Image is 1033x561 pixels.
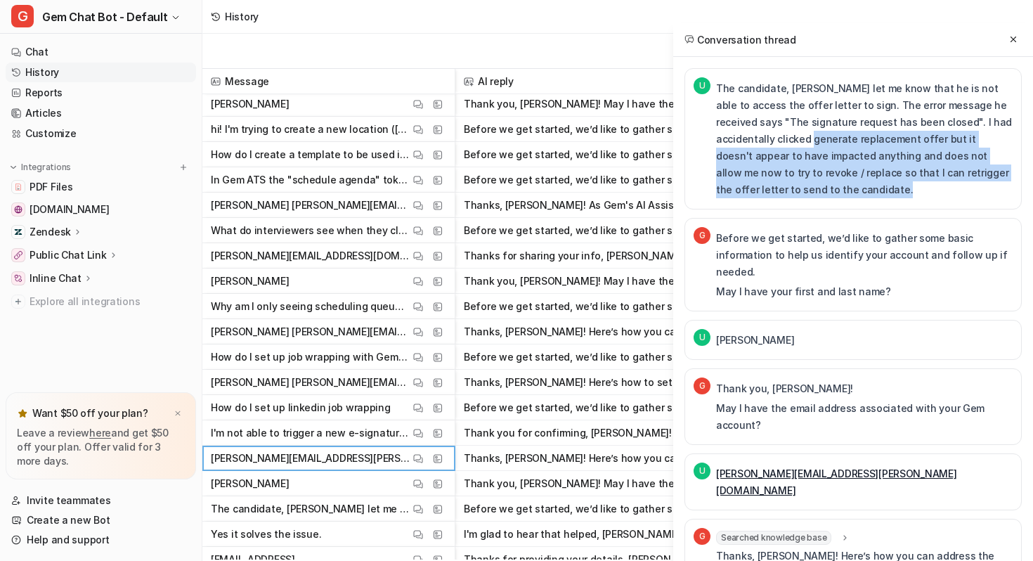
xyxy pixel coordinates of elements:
[464,496,738,522] button: Before we get started, we’d like to gather some basic information to help us identify your accoun...
[694,378,710,394] span: G
[89,427,111,439] a: here
[464,117,738,142] button: Before we get started, we’d like to gather some basic information to help us identify your accoun...
[6,491,196,510] a: Invite teammates
[694,528,710,545] span: G
[464,319,738,344] button: Thanks, [PERSON_NAME]! Here’s how you can set up job wrapping with Gem ATS: **LinkedIn Job Wrappi...
[6,124,196,143] a: Customize
[211,471,289,496] p: [PERSON_NAME]
[211,193,410,218] p: [PERSON_NAME] [PERSON_NAME][EMAIL_ADDRESS][PERSON_NAME][DOMAIN_NAME]
[178,162,188,172] img: menu_add.svg
[694,463,710,479] span: U
[6,510,196,530] a: Create a new Bot
[211,395,391,420] p: How do I set up linkedin job wrapping
[208,69,449,94] span: Message
[464,370,738,395] button: Thanks, [PERSON_NAME]! Here’s how to set up LinkedIn job wrapping in Gem ATS: 1. Get your Gem job...
[716,380,1013,397] p: Thank you, [PERSON_NAME]!
[211,269,289,294] p: [PERSON_NAME]
[464,193,738,218] button: Thanks, [PERSON_NAME]! As Gem's AI Assistant, I'm here to help with your product questions. When ...
[211,420,410,446] p: I'm not able to trigger a new e-signature request and will need a support ticket
[6,200,196,219] a: status.gem.com[DOMAIN_NAME]
[211,218,410,243] p: What do interviewers see when they click the scorecard link
[14,228,22,236] img: Zendesk
[464,91,738,117] button: Thank you, [PERSON_NAME]! May I have the email address associated with your Gem account?
[464,269,738,294] button: Thank you, [PERSON_NAME]! May I have the email address associated with your Gem account?
[6,83,196,103] a: Reports
[211,370,410,395] p: [PERSON_NAME] [PERSON_NAME][EMAIL_ADDRESS][PERSON_NAME][DOMAIN_NAME]
[32,406,148,420] p: Want $50 off your plan?
[225,9,259,24] div: History
[211,142,410,167] p: How do I create a template to be used if i don't now if they'll need a date visible or not
[211,446,410,471] p: [PERSON_NAME][EMAIL_ADDRESS][PERSON_NAME][DOMAIN_NAME]
[14,205,22,214] img: status.gem.com
[211,243,410,269] p: [PERSON_NAME][EMAIL_ADDRESS][DOMAIN_NAME]
[17,426,185,468] p: Leave a review and get $50 off your plan. Offer valid for 3 more days.
[464,420,738,446] button: Thank you for confirming, [PERSON_NAME]! I’ve created a support ticket so our team can help you r...
[11,5,34,27] span: G
[30,271,82,285] p: Inline Chat
[8,162,18,172] img: expand menu
[30,180,72,194] span: PDF Files
[464,142,738,167] button: Before we get started, we’d like to gather some basic information to help us identify your accoun...
[694,227,710,244] span: G
[464,522,738,547] button: I'm glad to hear that helped, [PERSON_NAME]! If you have any other questions or need more assista...
[42,7,167,27] span: Gem Chat Bot - Default
[6,63,196,82] a: History
[211,167,410,193] p: In Gem ATS the "schedule agenda" token doesn't include the date of the interview
[464,395,738,420] button: Before we get started, we’d like to gather some basic information to help us identify your accoun...
[174,409,182,418] img: x
[211,344,410,370] p: How do I set up job wrapping with Gem ATS
[716,531,831,545] span: Searched knowledge base
[211,319,410,344] p: [PERSON_NAME] [PERSON_NAME][EMAIL_ADDRESS][PERSON_NAME][DOMAIN_NAME]
[211,522,321,547] p: Yes it solves the issue.
[716,332,794,349] p: [PERSON_NAME]
[464,294,738,319] button: Before we get started, we’d like to gather some basic information to help us identify your accoun...
[716,283,1013,300] p: May I have your first and last name?
[716,80,1013,198] p: The candidate, [PERSON_NAME] let me know that he is not able to access the offer letter to sign. ...
[6,177,196,197] a: PDF FilesPDF Files
[694,77,710,94] span: U
[464,344,738,370] button: Before we get started, we’d like to gather some basic information to help us identify your accoun...
[464,167,738,193] button: Before we get started, we’d like to gather some basic information to help us identify your accoun...
[14,274,22,283] img: Inline Chat
[30,202,109,217] span: [DOMAIN_NAME]
[464,471,738,496] button: Thank you, [PERSON_NAME]! May I have the email address associated with your Gem account?
[211,294,410,319] p: Why am I only seeing scheduling queue under the scheduling section? Did you make an update to the...
[211,496,410,522] p: The candidate, [PERSON_NAME] let me know that he is not able to access the offer letter to sign. ...
[30,248,107,262] p: Public Chat Link
[17,408,28,419] img: star
[6,42,196,62] a: Chat
[684,32,796,47] h2: Conversation thread
[11,295,25,309] img: explore all integrations
[211,117,410,142] p: hi! I'm trying to create a new location ([GEOGRAPHIC_DATA], [GEOGRAPHIC_DATA]. - US) for a postin...
[6,160,75,174] button: Integrations
[14,183,22,191] img: PDF Files
[21,162,71,173] p: Integrations
[694,329,710,346] span: U
[6,530,196,550] a: Help and support
[464,218,738,243] button: Before we get started, we’d like to gather some basic information to help us identify your accoun...
[716,468,957,496] a: [PERSON_NAME][EMAIL_ADDRESS][PERSON_NAME][DOMAIN_NAME]
[461,69,741,94] span: AI reply
[14,251,22,259] img: Public Chat Link
[716,230,1013,280] p: Before we get started, we’d like to gather some basic information to help us identify your accoun...
[6,292,196,311] a: Explore all integrations
[464,243,738,269] button: Thanks for sharing your info, [PERSON_NAME]! Based on the current help center resources, there’s ...
[464,446,738,471] button: Thanks, [PERSON_NAME]! Here’s how you can address the "The signature request has been closed" iss...
[716,400,1013,434] p: May I have the email address associated with your Gem account?
[30,225,71,239] p: Zendesk
[211,91,289,117] p: [PERSON_NAME]
[30,290,190,313] span: Explore all integrations
[6,103,196,123] a: Articles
